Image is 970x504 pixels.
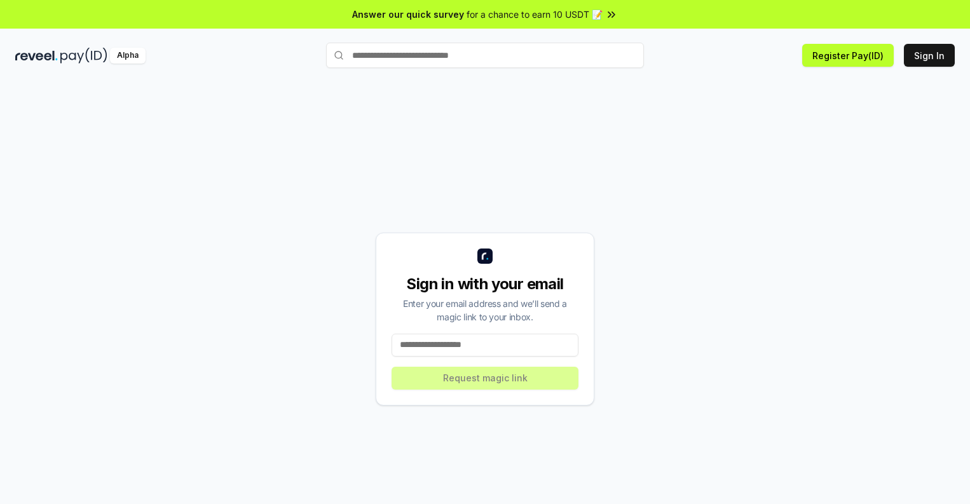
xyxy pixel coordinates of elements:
img: logo_small [477,249,493,264]
span: for a chance to earn 10 USDT 📝 [467,8,603,21]
div: Enter your email address and we’ll send a magic link to your inbox. [392,297,578,324]
div: Sign in with your email [392,274,578,294]
button: Sign In [904,44,955,67]
div: Alpha [110,48,146,64]
img: pay_id [60,48,107,64]
span: Answer our quick survey [352,8,464,21]
button: Register Pay(ID) [802,44,894,67]
img: reveel_dark [15,48,58,64]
